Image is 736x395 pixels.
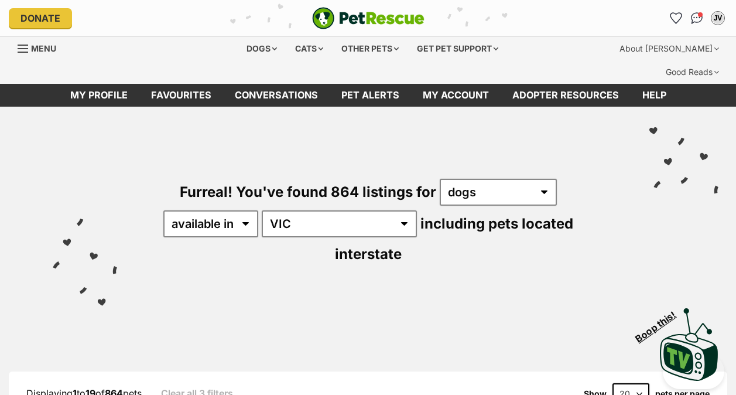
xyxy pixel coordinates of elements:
[501,84,631,107] a: Adopter resources
[611,37,727,60] div: About [PERSON_NAME]
[634,302,687,344] span: Boop this!
[631,84,678,107] a: Help
[330,84,411,107] a: Pet alerts
[658,60,727,84] div: Good Reads
[411,84,501,107] a: My account
[691,12,703,24] img: chat-41dd97257d64d25036548639549fe6c8038ab92f7586957e7f3b1b290dea8141.svg
[333,37,407,60] div: Other pets
[59,84,139,107] a: My profile
[708,9,727,28] button: My account
[666,9,685,28] a: Favourites
[18,37,64,58] a: Menu
[287,37,331,60] div: Cats
[312,7,425,29] a: PetRescue
[312,7,425,29] img: logo-e224e6f780fb5917bec1dbf3a21bbac754714ae5b6737aabdf751b685950b380.svg
[663,354,724,389] iframe: Help Scout Beacon - Open
[666,9,727,28] ul: Account quick links
[180,183,436,200] span: Furreal! You've found 864 listings for
[31,43,56,53] span: Menu
[409,37,506,60] div: Get pet support
[660,298,718,383] a: Boop this!
[139,84,223,107] a: Favourites
[238,37,285,60] div: Dogs
[335,215,573,263] span: including pets located interstate
[660,308,718,381] img: PetRescue TV logo
[712,12,724,24] div: JV
[9,8,72,28] a: Donate
[223,84,330,107] a: conversations
[687,9,706,28] a: Conversations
